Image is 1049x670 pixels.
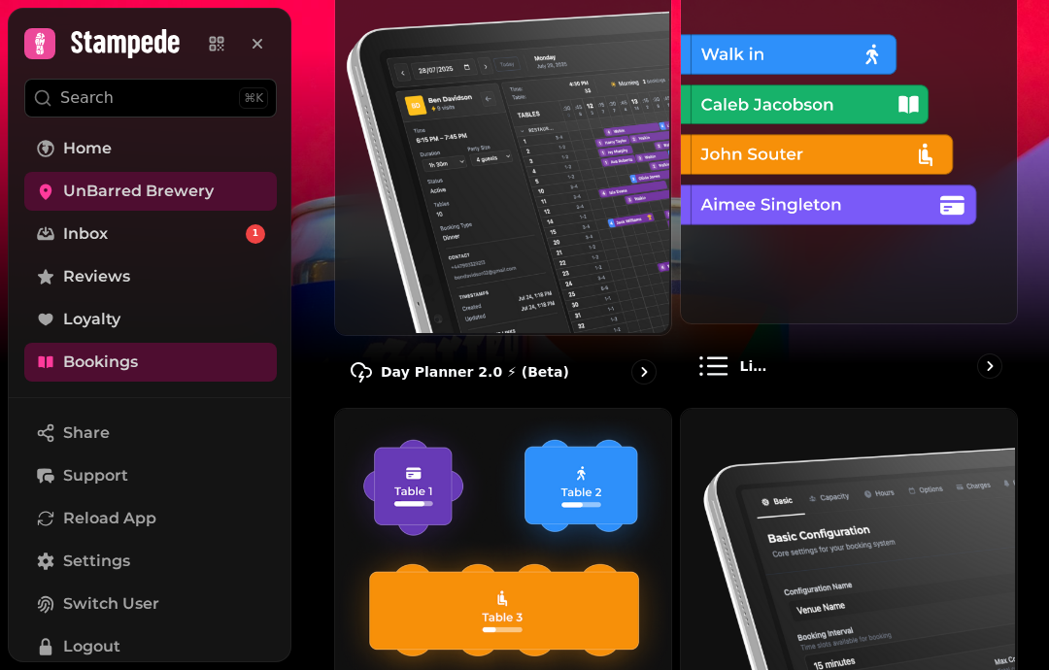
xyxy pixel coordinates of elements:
a: Reviews [24,257,277,296]
a: Loyalty [24,300,277,339]
div: ⌘K [239,87,268,109]
span: Home [63,137,112,160]
button: Switch User [24,585,277,623]
button: Share [24,414,277,452]
a: UnBarred Brewery [24,172,277,211]
span: Loyalty [63,308,120,331]
span: UnBarred Brewery [63,180,214,203]
button: Search⌘K [24,79,277,117]
span: Reviews [63,265,130,288]
span: Inbox [63,222,108,246]
span: Reload App [63,507,156,530]
button: Support [24,456,277,495]
svg: go to [980,356,999,376]
span: Logout [63,635,120,658]
a: Home [24,129,277,168]
p: List view [740,356,773,376]
p: Day Planner 2.0 ⚡ (Beta) [381,362,569,382]
span: 1 [253,227,258,241]
span: Bookings [63,351,138,374]
a: Settings [24,542,277,581]
span: Switch User [63,592,159,616]
button: Logout [24,627,277,666]
svg: go to [634,362,654,382]
a: Inbox1 [24,215,277,253]
span: Support [63,464,128,487]
button: Reload App [24,499,277,538]
span: Share [63,421,110,445]
a: Bookings [24,343,277,382]
span: Settings [63,550,130,573]
p: Search [60,86,114,110]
